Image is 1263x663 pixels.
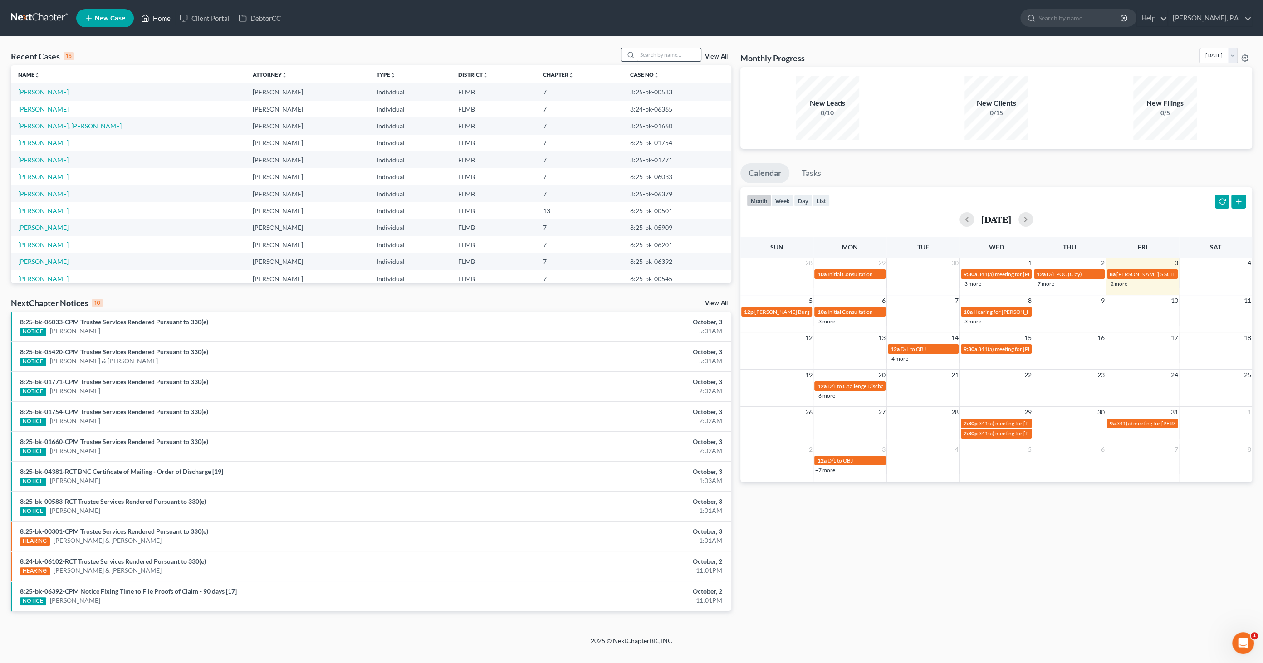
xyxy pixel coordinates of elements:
[1133,108,1197,117] div: 0/5
[623,185,731,202] td: 8:25-bk-06379
[813,195,830,207] button: list
[1100,258,1106,268] span: 2
[494,347,722,356] div: October, 3
[817,271,826,278] span: 10a
[1133,98,1197,108] div: New Filings
[1047,271,1082,278] span: D/L POC (Clay)
[50,356,158,366] a: [PERSON_NAME] & [PERSON_NAME]
[954,444,959,455] span: 4
[1097,407,1106,418] span: 30
[536,236,622,253] td: 7
[369,117,451,134] td: Individual
[34,73,40,78] i: unfold_more
[451,83,536,100] td: FLMB
[964,308,973,315] span: 10a
[623,117,731,134] td: 8:25-bk-01660
[20,557,206,565] a: 8:24-bk-06102-RCT Trustee Services Rendered Pursuant to 330(e)
[808,444,813,455] span: 2
[536,270,622,287] td: 7
[964,420,978,427] span: 2:30p
[623,135,731,151] td: 8:25-bk-01754
[20,348,208,356] a: 8:25-bk-05420-CPM Trustee Services Rendered Pursuant to 330(e)
[50,596,100,605] a: [PERSON_NAME]
[95,15,125,22] span: New Case
[369,168,451,185] td: Individual
[1027,295,1033,306] span: 8
[18,258,69,265] a: [PERSON_NAME]
[817,308,826,315] span: 10a
[20,408,208,415] a: 8:25-bk-01754-CPM Trustee Services Rendered Pursuant to 330(e)
[494,377,722,386] div: October, 3
[827,457,852,464] span: D/L to OBJ
[494,327,722,336] div: 5:01AM
[623,219,731,236] td: 8:25-bk-05909
[458,71,488,78] a: Districtunfold_more
[1097,332,1106,343] span: 16
[11,51,74,62] div: Recent Cases
[964,430,978,437] span: 2:30p
[1251,632,1258,639] span: 1
[18,275,69,283] a: [PERSON_NAME]
[877,332,886,343] span: 13
[536,185,622,202] td: 7
[740,53,805,63] h3: Monthly Progress
[245,101,369,117] td: [PERSON_NAME]
[804,407,813,418] span: 26
[245,253,369,270] td: [PERSON_NAME]
[369,270,451,287] td: Individual
[1170,332,1179,343] span: 17
[369,253,451,270] td: Individual
[1243,370,1252,380] span: 25
[1110,271,1116,278] span: 8a
[817,457,826,464] span: 12a
[18,156,69,164] a: [PERSON_NAME]
[1023,332,1033,343] span: 15
[494,497,722,506] div: October, 3
[1137,10,1167,26] a: Help
[1110,420,1116,427] span: 9a
[494,317,722,327] div: October, 3
[817,383,826,390] span: 12a
[744,308,754,315] span: 12p
[494,476,722,485] div: 1:03AM
[901,346,926,352] span: D/L to OBJ
[252,71,287,78] a: Attorneyunfold_more
[50,476,100,485] a: [PERSON_NAME]
[494,416,722,425] div: 2:02AM
[369,185,451,202] td: Individual
[981,214,1011,224] h2: [DATE]
[494,407,722,416] div: October, 3
[494,506,722,515] div: 1:01AM
[451,117,536,134] td: FLMB
[245,168,369,185] td: [PERSON_NAME]
[20,388,46,396] div: NOTICE
[494,437,722,446] div: October, 3
[1038,10,1121,26] input: Search by name...
[754,308,833,315] span: [PERSON_NAME] Burgers at Elks
[451,270,536,287] td: FLMB
[771,195,794,207] button: week
[1037,271,1046,278] span: 12a
[950,332,959,343] span: 14
[20,328,46,336] div: NOTICE
[18,241,69,249] a: [PERSON_NAME]
[654,73,659,78] i: unfold_more
[18,88,69,96] a: [PERSON_NAME]
[175,10,234,26] a: Client Portal
[827,308,872,315] span: Initial Consultation
[494,587,722,596] div: October, 2
[740,163,789,183] a: Calendar
[245,117,369,134] td: [PERSON_NAME]
[979,430,1114,437] span: 341(a) meeting for [PERSON_NAME] & [PERSON_NAME]
[881,444,886,455] span: 3
[747,195,771,207] button: month
[623,168,731,185] td: 8:25-bk-06033
[50,506,100,515] a: [PERSON_NAME]
[451,253,536,270] td: FLMB
[536,253,622,270] td: 7
[494,596,722,605] div: 11:01PM
[950,258,959,268] span: 30
[1116,420,1248,427] span: 341(a) meeting for [PERSON_NAME] [PERSON_NAME]
[1232,632,1254,654] iframe: Intercom live chat
[245,151,369,168] td: [PERSON_NAME]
